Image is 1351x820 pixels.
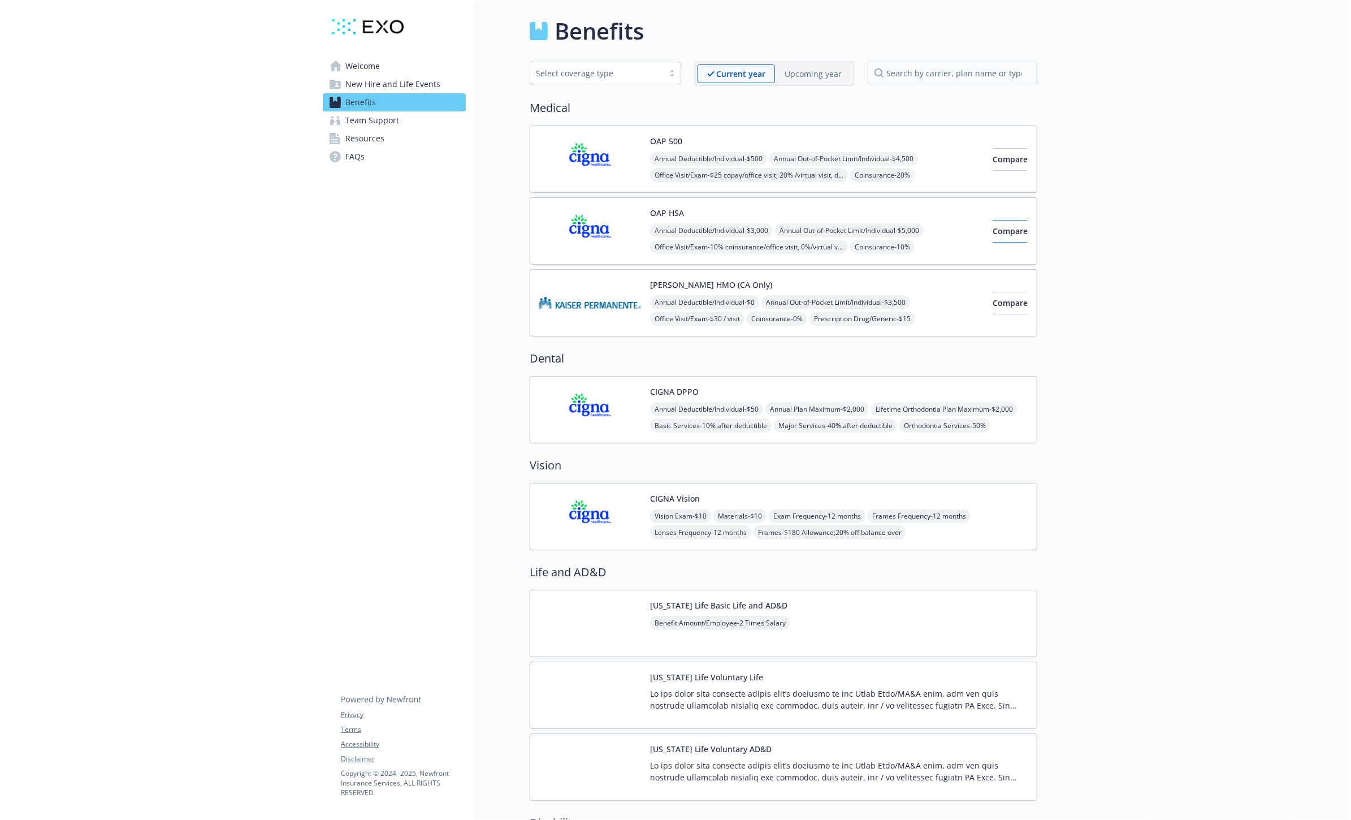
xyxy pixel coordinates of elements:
span: Compare [993,154,1028,165]
button: [US_STATE] Life Basic Life and AD&D [650,599,787,611]
button: Compare [993,148,1028,171]
span: Exam Frequency - 12 months [769,509,865,523]
a: Privacy [341,710,465,720]
button: Compare [993,220,1028,243]
span: New Hire and Life Events [345,75,440,93]
a: New Hire and Life Events [323,75,466,93]
span: Coinsurance - 0% [747,312,807,326]
p: Upcoming year [785,68,842,80]
span: Office Visit/Exam - 10% coinsurance/office visit, 0%/virtual visit [650,240,848,254]
span: Materials - $10 [713,509,767,523]
span: Annual Plan Maximum - $2,000 [765,402,869,416]
span: Annual Out-of-Pocket Limit/Individual - $4,500 [769,152,918,166]
a: FAQs [323,148,466,166]
div: Select coverage type [536,67,658,79]
p: Lo ips dolor sita consecte adipis elit’s doeiusmo te inc Utlab Etdo/MA&A enim, adm ven quis nostr... [650,688,1028,711]
span: Compare [993,226,1028,236]
button: CIGNA Vision [650,493,700,504]
span: Vision Exam - $10 [650,509,711,523]
p: Copyright © 2024 - 2025 , Newfront Insurance Services, ALL RIGHTS RESERVED [341,769,465,797]
span: Major Services - 40% after deductible [774,418,897,433]
span: Team Support [345,111,399,130]
span: Resources [345,130,384,148]
p: Current year [716,68,765,80]
button: OAP HSA [650,207,684,219]
button: [PERSON_NAME] HMO (CA Only) [650,279,772,291]
button: Compare [993,292,1028,314]
span: Lenses Frequency - 12 months [650,525,751,540]
span: Coinsurance - 20% [850,168,915,182]
span: Annual Deductible/Individual - $50 [650,402,763,416]
span: Welcome [345,57,380,75]
img: New York Life Insurance Company carrier logo [539,743,641,791]
span: Office Visit/Exam - $30 / visit [650,312,744,326]
span: Benefit Amount/Employee - 2 Times Salary [650,616,790,630]
h1: Benefits [555,14,644,48]
h2: Medical [530,100,1037,116]
input: search by carrier, plan name or type [868,62,1037,84]
a: Disclaimer [341,754,465,764]
a: Team Support [323,111,466,130]
img: CIGNA carrier logo [539,386,641,434]
a: Terms [341,724,465,735]
span: Annual Out-of-Pocket Limit/Individual - $5,000 [775,223,924,238]
span: FAQs [345,148,365,166]
h2: Vision [530,457,1037,474]
a: Benefits [323,93,466,111]
span: Basic Services - 10% after deductible [650,418,772,433]
img: CIGNA carrier logo [539,493,641,541]
button: [US_STATE] Life Voluntary Life [650,671,763,683]
span: Prescription Drug/Generic - $15 [809,312,915,326]
span: Annual Deductible/Individual - $3,000 [650,223,773,238]
a: Accessibility [341,739,465,749]
span: Coinsurance - 10% [850,240,915,254]
a: Resources [323,130,466,148]
span: Annual Out-of-Pocket Limit/Individual - $3,500 [761,295,910,309]
img: CIGNA carrier logo [539,207,641,255]
img: New York Life Insurance Company carrier logo [539,599,641,648]
span: Benefits [345,93,376,111]
span: Lifetime Orthodontia Plan Maximum - $2,000 [871,402,1017,416]
span: Office Visit/Exam - $25 copay/office visit, 20% /virtual visit, deductible does not apply [650,168,848,182]
button: [US_STATE] Life Voluntary AD&D [650,743,772,755]
span: Compare [993,297,1028,308]
button: OAP 500 [650,135,682,147]
a: Welcome [323,57,466,75]
h2: Life and AD&D [530,564,1037,581]
img: CIGNA carrier logo [539,135,641,183]
img: New York Life Insurance Company carrier logo [539,671,641,719]
img: Kaiser Permanente Insurance Company carrier logo [539,279,641,327]
span: Frames Frequency - 12 months [868,509,971,523]
span: Annual Deductible/Individual - $0 [650,295,759,309]
p: Lo ips dolor sita consecte adipis elit’s doeiusmo te inc Utlab Etdo/MA&A enim, adm ven quis nostr... [650,759,1028,783]
h2: Dental [530,350,1037,367]
span: Frames - $180 Allowance;20% off balance over [754,525,906,540]
button: CIGNA DPPO [650,386,699,398]
span: Orthodontia Services - 50% [899,418,990,433]
span: Annual Deductible/Individual - $500 [650,152,767,166]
